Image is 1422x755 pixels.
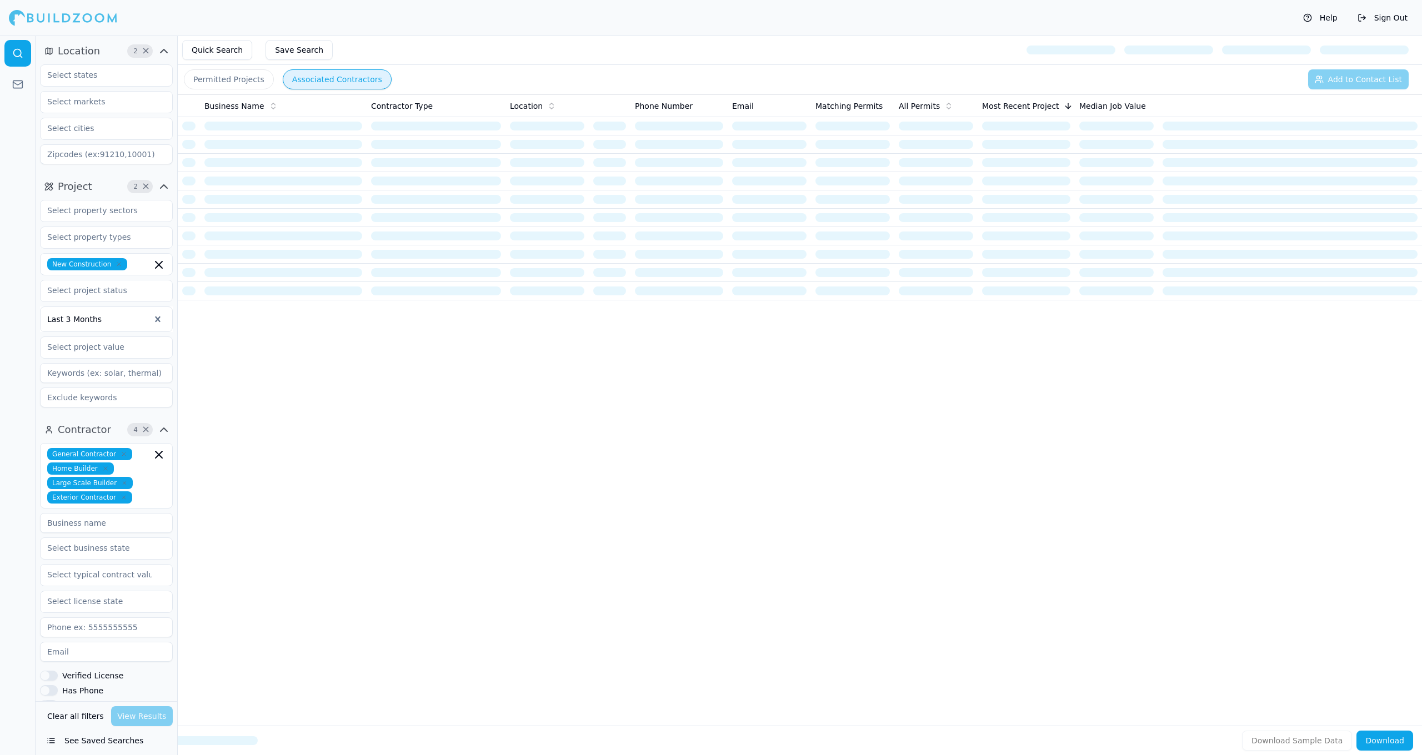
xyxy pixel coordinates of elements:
input: Select cities [41,118,158,138]
span: Business Name [204,100,264,112]
span: Most Recent Project [982,100,1059,112]
button: Help [1298,9,1343,27]
span: Clear Location filters [142,48,150,54]
span: Project [58,179,92,194]
span: Clear Project filters [142,184,150,189]
button: Permitted Projects [184,69,274,89]
label: Verified License [62,672,123,679]
button: See Saved Searches [40,731,173,751]
span: 4 [130,424,141,435]
span: Matching Permits [815,100,883,112]
button: Sign Out [1352,9,1413,27]
button: Quick Search [182,40,252,60]
button: Contractor4Clear Contractor filters [40,421,173,439]
input: Zipcodes (ex:91210,10001) [40,144,173,164]
label: Has Email [62,701,101,709]
input: Keywords (ex: solar, thermal) [40,363,173,383]
span: Email [732,100,754,112]
span: Location [58,43,100,59]
span: Contractor Type [371,100,433,112]
span: All Permits [899,100,940,112]
input: Select business state [41,538,158,558]
input: Select project status [41,280,158,300]
input: Select project value [41,337,158,357]
span: Median Job Value [1079,100,1146,112]
span: Phone Number [635,100,693,112]
span: Exterior Contractor [47,491,132,504]
input: Select property sectors [41,200,158,220]
label: Has Phone [62,687,103,694]
button: Clear all filters [44,706,107,726]
input: Business name [40,513,173,533]
button: Save Search [266,40,333,60]
span: General Contractor [47,448,132,460]
input: Select markets [41,92,158,112]
button: Associated Contractors [283,69,392,89]
input: Select states [41,65,158,85]
input: Phone ex: 5555555555 [40,617,173,637]
span: Clear Contractor filters [142,427,150,432]
input: Select license state [41,591,158,611]
input: Select typical contract value [41,565,158,585]
span: 2 [130,46,141,57]
input: Email [40,642,173,662]
span: Home Builder [47,462,114,475]
span: Location [510,100,543,112]
button: Download [1356,731,1413,751]
button: Project2Clear Project filters [40,178,173,195]
button: Location2Clear Location filters [40,42,173,60]
span: Large Scale Builder [47,477,133,489]
span: New Construction [47,258,127,270]
span: Contractor [58,422,111,437]
span: 2 [130,181,141,192]
input: Exclude keywords [40,387,173,407]
input: Select property types [41,227,158,247]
